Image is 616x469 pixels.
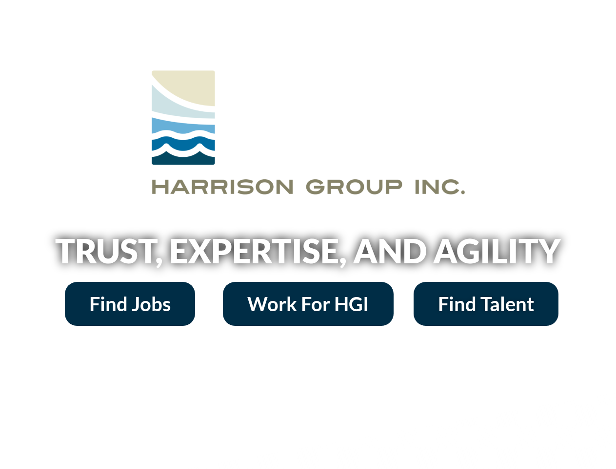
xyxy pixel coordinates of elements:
a: Work For HGI [223,282,394,326]
a: Find Jobs [65,282,195,326]
h2: Trust, Expertise, and Agility [30,234,586,267]
a: Find Talent [414,282,558,326]
span: Find Talent [438,294,534,314]
span: Work For HGI [247,294,369,314]
span: Find Jobs [89,294,171,314]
